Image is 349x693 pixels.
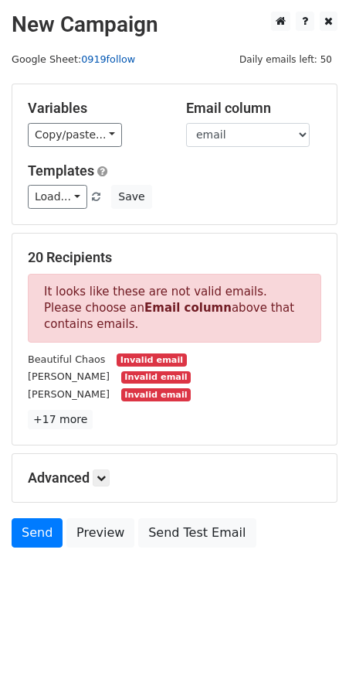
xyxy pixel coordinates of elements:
[272,619,349,693] div: 聊天小组件
[12,12,337,38] h2: New Campaign
[272,619,349,693] iframe: Chat Widget
[234,53,337,65] a: Daily emails left: 50
[121,371,191,384] small: Invalid email
[121,388,191,401] small: Invalid email
[28,388,110,400] small: [PERSON_NAME]
[186,100,321,117] h5: Email column
[66,518,134,548] a: Preview
[28,249,321,266] h5: 20 Recipients
[81,53,135,65] a: 0919follow
[28,274,321,343] p: It looks like these are not valid emails. Please choose an above that contains emails.
[117,353,186,367] small: Invalid email
[28,185,87,209] a: Load...
[234,51,337,68] span: Daily emails left: 50
[144,301,232,315] strong: Email column
[28,370,110,382] small: [PERSON_NAME]
[138,518,256,548] a: Send Test Email
[12,53,135,65] small: Google Sheet:
[28,410,93,429] a: +17 more
[28,162,94,179] a: Templates
[28,353,105,365] small: Beautiful Chaos
[28,469,321,486] h5: Advanced
[12,518,63,548] a: Send
[111,185,151,209] button: Save
[28,100,163,117] h5: Variables
[28,123,122,147] a: Copy/paste...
